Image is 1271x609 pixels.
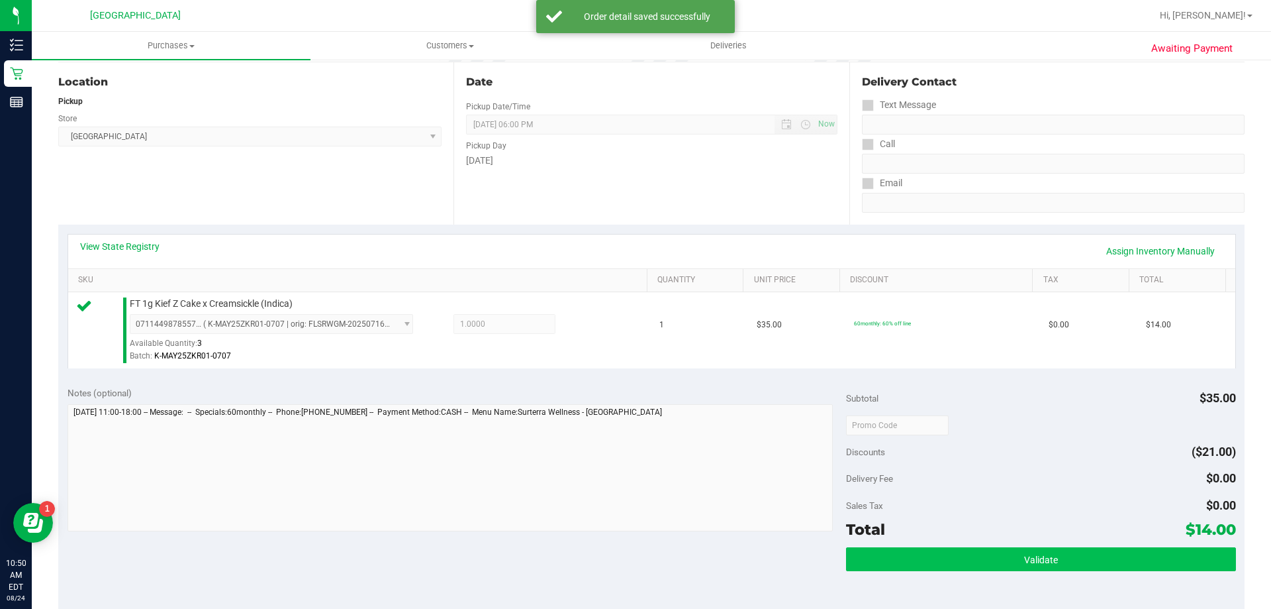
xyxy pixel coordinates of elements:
[310,32,589,60] a: Customers
[197,339,202,348] span: 3
[466,74,837,90] div: Date
[1200,391,1236,405] span: $35.00
[58,97,83,106] strong: Pickup
[846,547,1235,571] button: Validate
[1160,10,1246,21] span: Hi, [PERSON_NAME]!
[1206,498,1236,512] span: $0.00
[854,320,911,327] span: 60monthly: 60% off line
[862,74,1245,90] div: Delivery Contact
[850,275,1027,286] a: Discount
[846,520,885,539] span: Total
[1146,319,1171,331] span: $14.00
[78,275,641,286] a: SKU
[311,40,588,52] span: Customers
[1139,275,1220,286] a: Total
[754,275,835,286] a: Unit Price
[862,135,895,154] label: Call
[68,388,132,398] span: Notes (optional)
[466,101,530,113] label: Pickup Date/Time
[130,351,152,360] span: Batch:
[1206,471,1236,485] span: $0.00
[1043,275,1124,286] a: Tax
[569,10,725,23] div: Order detail saved successfully
[90,10,181,21] span: [GEOGRAPHIC_DATA]
[1049,319,1069,331] span: $0.00
[466,154,837,168] div: [DATE]
[130,334,428,360] div: Available Quantity:
[1151,41,1233,56] span: Awaiting Payment
[862,154,1245,174] input: Format: (999) 999-9999
[846,473,893,484] span: Delivery Fee
[13,503,53,543] iframe: Resource center
[1098,240,1223,262] a: Assign Inventory Manually
[1192,445,1236,459] span: ($21.00)
[6,593,26,603] p: 08/24
[80,240,160,253] a: View State Registry
[862,115,1245,135] input: Format: (999) 999-9999
[58,113,77,125] label: Store
[58,74,442,90] div: Location
[10,67,23,80] inline-svg: Retail
[10,95,23,109] inline-svg: Reports
[1024,555,1058,565] span: Validate
[32,32,310,60] a: Purchases
[657,275,738,286] a: Quantity
[466,140,506,152] label: Pickup Day
[32,40,310,52] span: Purchases
[154,351,231,360] span: K-MAY25ZKR01-0707
[846,500,883,511] span: Sales Tax
[130,298,293,310] span: FT 1g Kief Z Cake x Creamsickle (Indica)
[39,501,55,517] iframe: Resource center unread badge
[846,415,949,435] input: Promo Code
[10,38,23,52] inline-svg: Inventory
[862,174,902,193] label: Email
[692,40,765,52] span: Deliveries
[589,32,868,60] a: Deliveries
[846,393,878,404] span: Subtotal
[659,319,664,331] span: 1
[1186,520,1236,539] span: $14.00
[862,95,936,115] label: Text Message
[757,319,782,331] span: $35.00
[846,440,885,464] span: Discounts
[6,557,26,593] p: 10:50 AM EDT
